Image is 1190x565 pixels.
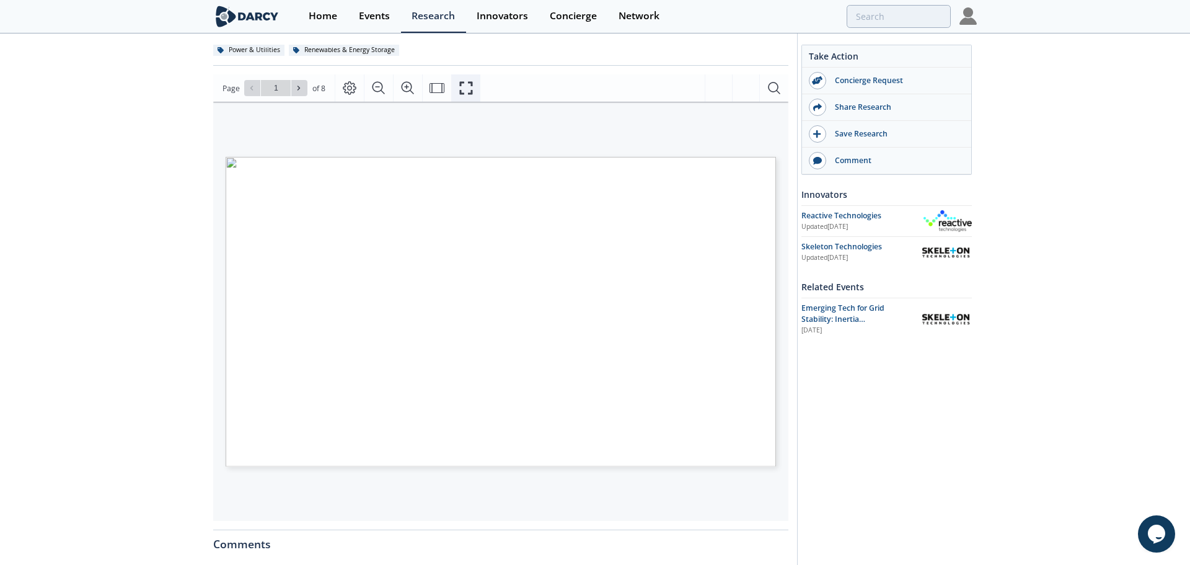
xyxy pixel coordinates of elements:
[309,11,337,21] div: Home
[802,50,971,68] div: Take Action
[959,7,977,25] img: Profile
[801,303,888,347] span: Emerging Tech for Grid Stability: Inertia Measurement and High Power Energy Storage
[213,530,788,550] div: Comments
[801,326,911,336] div: [DATE]
[826,102,965,113] div: Share Research
[359,11,390,21] div: Events
[826,128,965,140] div: Save Research
[289,45,399,56] div: Renewables & Energy Storage
[801,276,972,298] div: Related Events
[801,210,972,232] a: Reactive Technologies Updated[DATE] Reactive Technologies
[801,241,920,252] div: Skeleton Technologies
[550,11,597,21] div: Concierge
[847,5,951,28] input: Advanced Search
[801,241,972,263] a: Skeleton Technologies Updated[DATE] Skeleton Technologies
[920,244,972,260] img: Skeleton Technologies
[826,155,965,166] div: Comment
[923,210,972,232] img: Reactive Technologies
[213,45,284,56] div: Power & Utilities
[213,6,281,27] img: logo-wide.svg
[801,184,972,205] div: Innovators
[801,222,923,232] div: Updated [DATE]
[920,311,972,327] img: Skeleton Technologies
[801,303,972,336] a: Emerging Tech for Grid Stability: Inertia Measurement and High Power Energy Storage [DATE] Skelet...
[412,11,455,21] div: Research
[477,11,528,21] div: Innovators
[826,75,965,86] div: Concierge Request
[619,11,659,21] div: Network
[801,253,920,263] div: Updated [DATE]
[1138,515,1178,553] iframe: chat widget
[801,210,923,221] div: Reactive Technologies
